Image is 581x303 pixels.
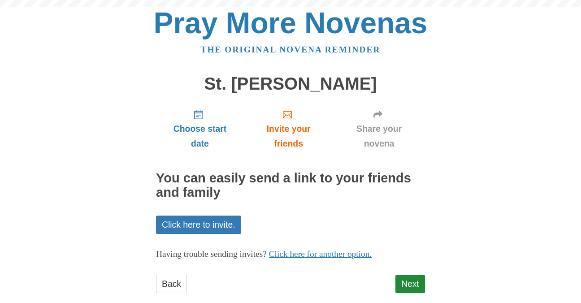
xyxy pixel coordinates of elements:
a: Invite your friends [244,102,333,156]
a: The original novena reminder [201,45,381,54]
a: Pray More Novenas [154,6,428,39]
a: Click here to invite. [156,216,241,234]
span: Choose start date [165,121,235,151]
span: Invite your friends [253,121,324,151]
a: Choose start date [156,102,244,156]
a: Share your novena [333,102,425,156]
a: Click here for another option. [269,249,372,259]
h1: St. [PERSON_NAME] [156,74,425,94]
span: Share your novena [342,121,416,151]
a: Next [395,275,425,293]
a: Back [156,275,187,293]
h2: You can easily send a link to your friends and family [156,171,425,200]
span: Having trouble sending invites? [156,249,267,259]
